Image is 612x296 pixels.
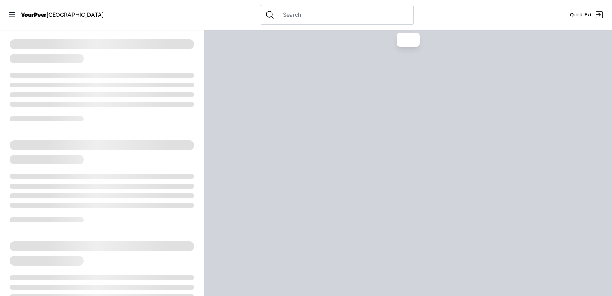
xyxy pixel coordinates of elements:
span: YourPeer [21,11,46,18]
input: Search [278,11,409,19]
a: Quick Exit [570,10,604,20]
span: Quick Exit [570,12,593,18]
a: YourPeer[GEOGRAPHIC_DATA] [21,12,104,17]
span: [GEOGRAPHIC_DATA] [46,11,104,18]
